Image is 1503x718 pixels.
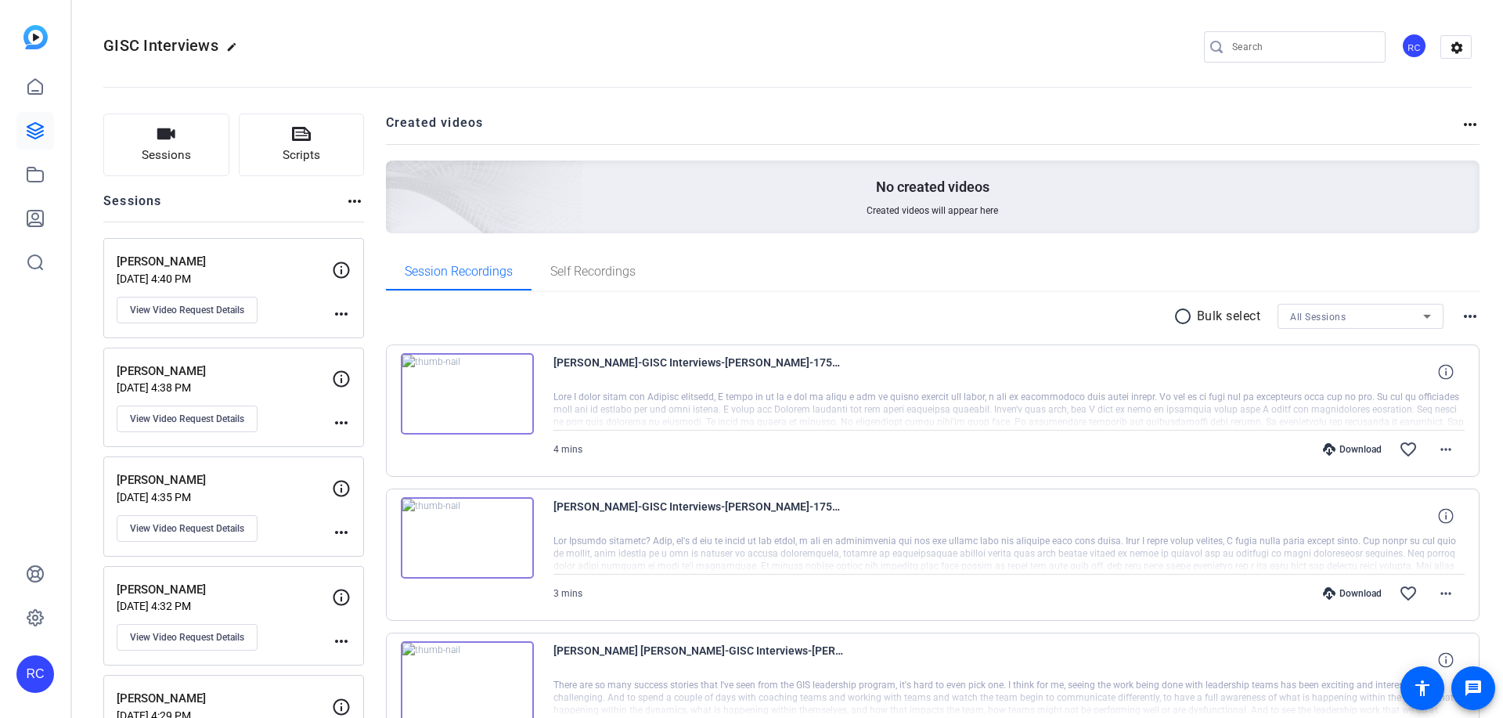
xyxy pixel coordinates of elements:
[867,204,998,217] span: Created videos will appear here
[130,413,244,425] span: View Video Request Details
[142,146,191,164] span: Sessions
[1441,36,1472,60] mat-icon: settings
[117,406,258,432] button: View Video Request Details
[345,192,364,211] mat-icon: more_horiz
[1464,679,1483,698] mat-icon: message
[117,491,332,503] p: [DATE] 4:35 PM
[117,272,332,285] p: [DATE] 4:40 PM
[117,515,258,542] button: View Video Request Details
[405,265,513,278] span: Session Recordings
[130,304,244,316] span: View Video Request Details
[130,631,244,644] span: View Video Request Details
[1290,312,1346,323] span: All Sessions
[553,353,843,391] span: [PERSON_NAME]-GISC Interviews-[PERSON_NAME]-1754946961487-webcam
[239,114,365,176] button: Scripts
[1173,307,1197,326] mat-icon: radio_button_unchecked
[103,114,229,176] button: Sessions
[117,471,332,489] p: [PERSON_NAME]
[117,690,332,708] p: [PERSON_NAME]
[1401,33,1427,59] div: RC
[1315,443,1389,456] div: Download
[1436,440,1455,459] mat-icon: more_horiz
[117,253,332,271] p: [PERSON_NAME]
[401,353,534,435] img: thumb-nail
[553,588,582,599] span: 3 mins
[386,114,1462,144] h2: Created videos
[332,632,351,651] mat-icon: more_horiz
[1399,584,1418,603] mat-icon: favorite_border
[283,146,320,164] span: Scripts
[226,41,245,60] mat-icon: edit
[1315,587,1389,600] div: Download
[117,363,332,381] p: [PERSON_NAME]
[401,497,534,579] img: thumb-nail
[1232,38,1373,56] input: Search
[332,523,351,542] mat-icon: more_horiz
[16,655,54,693] div: RC
[103,36,218,55] span: GISC Interviews
[130,522,244,535] span: View Video Request Details
[332,305,351,323] mat-icon: more_horiz
[117,624,258,651] button: View Video Request Details
[117,600,332,612] p: [DATE] 4:32 PM
[332,413,351,432] mat-icon: more_horiz
[117,581,332,599] p: [PERSON_NAME]
[117,297,258,323] button: View Video Request Details
[553,497,843,535] span: [PERSON_NAME]-GISC Interviews-[PERSON_NAME]-1754945769407-webcam
[1197,307,1261,326] p: Bulk select
[211,5,584,345] img: Creted videos background
[1413,679,1432,698] mat-icon: accessibility
[1461,307,1480,326] mat-icon: more_horiz
[1399,440,1418,459] mat-icon: favorite_border
[1436,584,1455,603] mat-icon: more_horiz
[23,25,48,49] img: blue-gradient.svg
[553,444,582,455] span: 4 mins
[550,265,636,278] span: Self Recordings
[1461,115,1480,134] mat-icon: more_horiz
[1401,33,1429,60] ngx-avatar: Riveo Creative
[117,381,332,394] p: [DATE] 4:38 PM
[876,178,989,197] p: No created videos
[103,192,162,222] h2: Sessions
[553,641,843,679] span: [PERSON_NAME] [PERSON_NAME]-GISC Interviews-[PERSON_NAME]-1754074057320-webcam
